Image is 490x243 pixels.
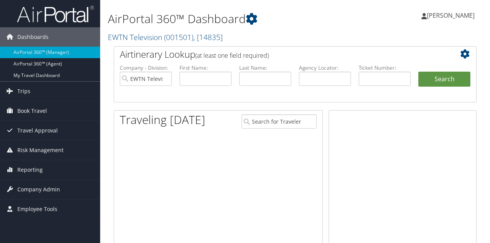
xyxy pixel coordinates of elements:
h2: Airtinerary Lookup [120,48,440,61]
a: [PERSON_NAME] [421,4,482,27]
span: ( 001501 ) [164,32,193,42]
input: Search for Traveler [242,114,317,129]
h1: Traveling [DATE] [120,112,205,128]
label: First Name: [180,64,232,72]
span: Employee Tools [17,199,57,219]
span: Company Admin [17,180,60,199]
span: (at least one field required) [195,51,269,60]
span: Trips [17,82,30,101]
label: Company - Division: [120,64,172,72]
a: EWTN Television [108,32,223,42]
span: [PERSON_NAME] [427,11,475,20]
img: airportal-logo.png [17,5,94,23]
label: Ticket Number: [359,64,411,72]
label: Last Name: [239,64,291,72]
span: Book Travel [17,101,47,121]
button: Search [418,72,470,87]
span: Risk Management [17,141,64,160]
span: , [ 14835 ] [193,32,223,42]
label: Agency Locator: [299,64,351,72]
span: Travel Approval [17,121,58,140]
span: Dashboards [17,27,49,47]
span: Reporting [17,160,43,179]
h1: AirPortal 360™ Dashboard [108,11,357,27]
